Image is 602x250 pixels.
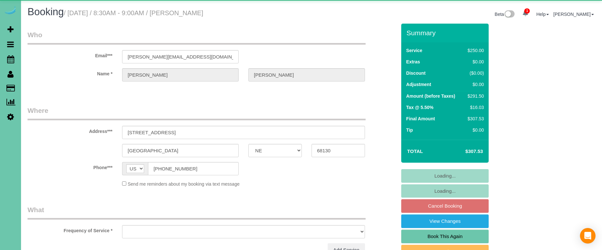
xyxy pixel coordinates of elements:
[495,12,515,17] a: Beta
[128,181,240,187] span: Send me reminders about my booking via text message
[23,225,117,234] label: Frequency of Service *
[4,6,17,16] img: Automaid Logo
[406,59,420,65] label: Extras
[28,6,64,17] span: Booking
[553,12,594,17] a: [PERSON_NAME]
[446,149,483,154] h4: $307.53
[406,29,485,37] h3: Summary
[23,68,117,77] label: Name *
[406,115,435,122] label: Final Amount
[465,93,484,99] div: $291.50
[465,70,484,76] div: ($0.00)
[536,12,549,17] a: Help
[504,10,515,19] img: New interface
[401,214,489,228] a: View Changes
[28,106,366,120] legend: Where
[524,8,530,14] span: 1
[406,104,433,111] label: Tax @ 5.50%
[519,6,532,21] a: 1
[28,30,366,45] legend: Who
[465,104,484,111] div: $16.03
[28,205,366,220] legend: What
[465,127,484,133] div: $0.00
[465,115,484,122] div: $307.53
[580,228,596,244] div: Open Intercom Messenger
[406,93,455,99] label: Amount (before Taxes)
[465,59,484,65] div: $0.00
[465,81,484,88] div: $0.00
[465,47,484,54] div: $250.00
[401,230,489,243] a: Book This Again
[406,70,426,76] label: Discount
[64,9,203,16] small: / [DATE] / 8:30AM - 9:00AM / [PERSON_NAME]
[406,81,431,88] label: Adjustment
[406,127,413,133] label: Tip
[406,47,422,54] label: Service
[407,148,423,154] strong: Total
